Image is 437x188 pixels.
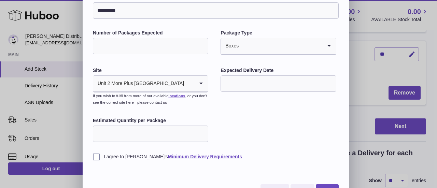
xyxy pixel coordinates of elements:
[221,30,336,36] label: Package Type
[221,67,336,74] label: Expected Delivery Date
[168,154,242,159] a: Minimum Delivery Requirements
[168,94,185,98] a: locations
[221,38,239,54] span: Boxes
[93,76,208,92] div: Search for option
[239,38,322,54] input: Search for option
[93,76,184,91] span: Unit 2 More Plus [GEOGRAPHIC_DATA]
[93,94,207,104] small: If you wish to fulfil from more of our available , or you don’t see the correct site here - pleas...
[184,76,194,91] input: Search for option
[221,38,336,55] div: Search for option
[93,67,208,74] label: Site
[93,30,208,36] label: Number of Packages Expected
[93,117,208,124] label: Estimated Quantity per Package
[93,154,339,160] label: I agree to [PERSON_NAME]'s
